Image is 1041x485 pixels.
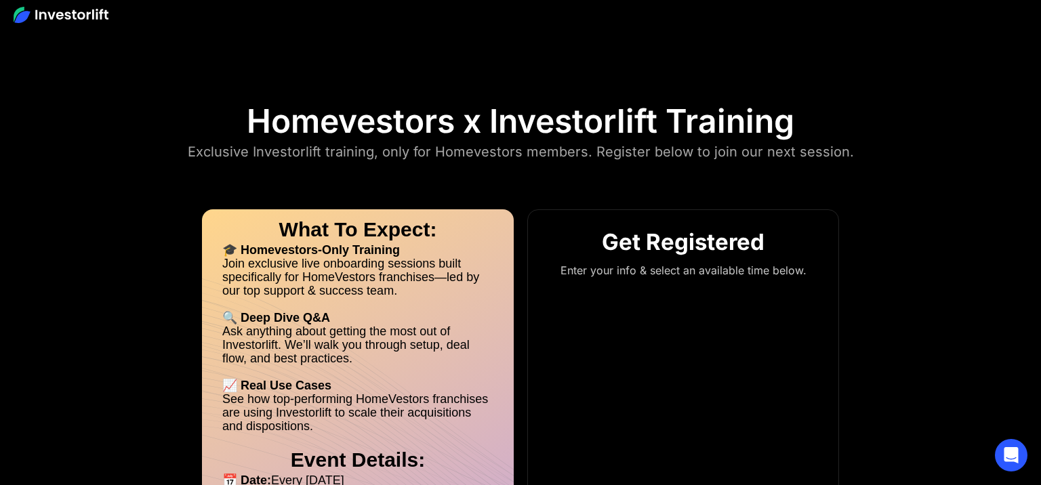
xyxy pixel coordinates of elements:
[222,243,400,257] strong: 🎓 Homevestors-Only Training
[247,102,794,141] div: Homevestors x Investorlift Training
[222,311,330,324] strong: 🔍 Deep Dive Q&A
[222,379,331,392] strong: 📈 Real Use Cases
[222,392,493,446] li: See how top-performing HomeVestors franchises are using Investorlift to scale their acquisitions ...
[279,218,437,240] strong: What To Expect:
[995,439,1027,471] div: Open Intercom Messenger
[222,365,493,379] li: ‍
[419,169,622,186] iframe: Customer reviews powered by Trustpilot
[188,141,854,163] div: Exclusive Investorlift training, only for Homevestors members. Register below to join our next se...
[291,448,425,471] strong: Event Details:
[531,263,835,277] p: Enter your info & select an available time below.
[531,227,835,257] h1: Get Registered
[222,257,493,311] li: Join exclusive live onboarding sessions built specifically for HomeVestors franchises—led by our ...
[222,324,493,365] li: Ask anything about getting the most out of Investorlift. We’ll walk you through setup, deal flow,...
